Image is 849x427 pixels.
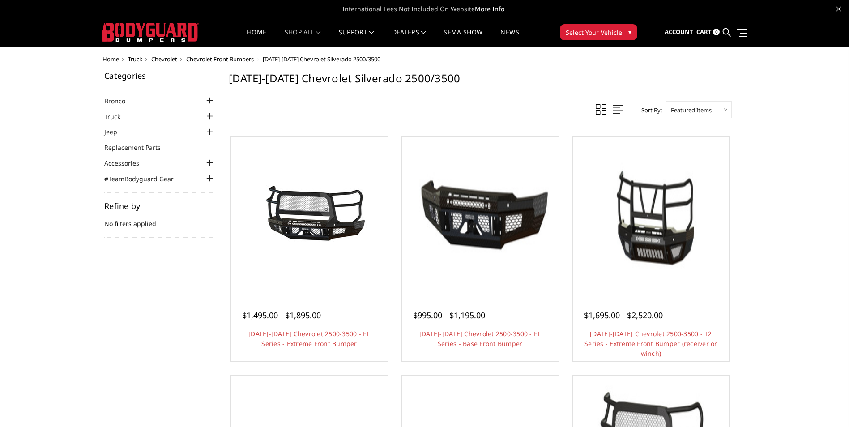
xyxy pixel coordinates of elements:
[247,29,266,47] a: Home
[584,310,663,320] span: $1,695.00 - $2,520.00
[242,310,321,320] span: $1,495.00 - $1,895.00
[102,55,119,63] a: Home
[444,29,482,47] a: SEMA Show
[339,29,374,47] a: Support
[104,112,132,121] a: Truck
[128,55,142,63] a: Truck
[104,96,137,106] a: Bronco
[696,20,720,44] a: Cart 0
[186,55,254,63] a: Chevrolet Front Bumpers
[104,127,128,137] a: Jeep
[151,55,177,63] a: Chevrolet
[104,143,172,152] a: Replacement Parts
[575,139,727,291] img: 2024-2026 Chevrolet 2500-3500 - T2 Series - Extreme Front Bumper (receiver or winch)
[229,72,732,92] h1: [DATE]-[DATE] Chevrolet Silverado 2500/3500
[636,103,662,117] label: Sort By:
[628,27,631,37] span: ▾
[419,329,541,348] a: [DATE]-[DATE] Chevrolet 2500-3500 - FT Series - Base Front Bumper
[102,23,199,42] img: BODYGUARD BUMPERS
[475,4,504,13] a: More Info
[500,29,519,47] a: News
[233,139,385,291] a: 2024-2026 Chevrolet 2500-3500 - FT Series - Extreme Front Bumper 2024-2026 Chevrolet 2500-3500 - ...
[665,28,693,36] span: Account
[404,139,556,291] img: 2024-2025 Chevrolet 2500-3500 - FT Series - Base Front Bumper
[713,29,720,35] span: 0
[263,55,380,63] span: [DATE]-[DATE] Chevrolet Silverado 2500/3500
[575,139,727,291] a: 2024-2026 Chevrolet 2500-3500 - T2 Series - Extreme Front Bumper (receiver or winch) 2024-2026 Ch...
[285,29,321,47] a: shop all
[104,174,185,184] a: #TeamBodyguard Gear
[104,158,150,168] a: Accessories
[665,20,693,44] a: Account
[584,329,717,358] a: [DATE]-[DATE] Chevrolet 2500-3500 - T2 Series - Extreme Front Bumper (receiver or winch)
[404,139,556,291] a: 2024-2025 Chevrolet 2500-3500 - FT Series - Base Front Bumper 2024-2025 Chevrolet 2500-3500 - FT ...
[560,24,637,40] button: Select Your Vehicle
[104,202,215,210] h5: Refine by
[392,29,426,47] a: Dealers
[696,28,712,36] span: Cart
[248,329,370,348] a: [DATE]-[DATE] Chevrolet 2500-3500 - FT Series - Extreme Front Bumper
[104,72,215,80] h5: Categories
[104,202,215,238] div: No filters applied
[413,310,485,320] span: $995.00 - $1,195.00
[566,28,622,37] span: Select Your Vehicle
